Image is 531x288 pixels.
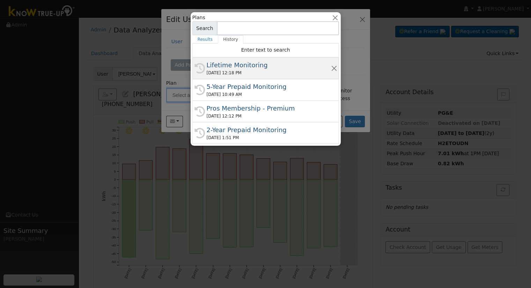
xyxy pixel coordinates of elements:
div: Lifetime Monitoring [207,60,331,70]
div: Pros Membership - Premium [207,104,331,113]
div: [DATE] 10:49 AM [207,91,331,98]
i: History [194,85,205,95]
div: [DATE] 12:18 PM [207,70,331,76]
i: History [194,63,205,74]
div: 5-Year Prepaid Monitoring [207,82,331,91]
button: Remove this history [331,65,337,72]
